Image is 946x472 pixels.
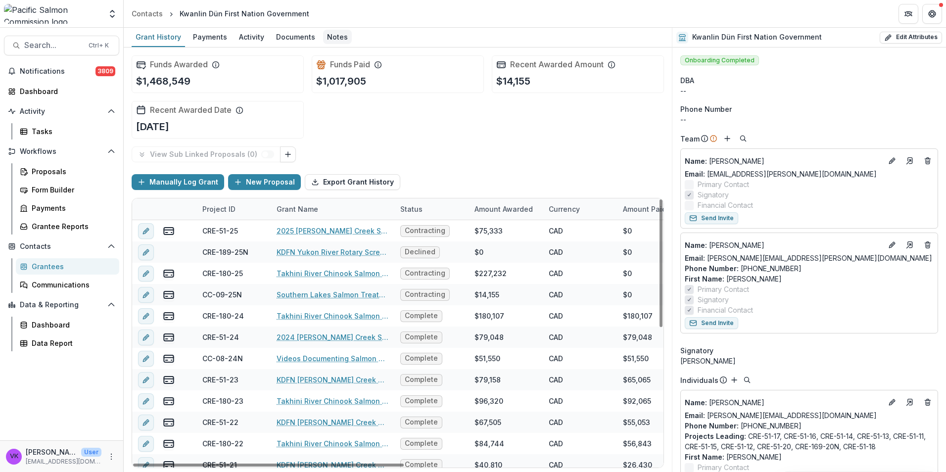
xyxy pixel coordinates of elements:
[685,156,882,166] a: Name: [PERSON_NAME]
[271,204,324,214] div: Grant Name
[32,221,111,232] div: Grantee Reports
[698,305,753,315] span: Financial Contact
[405,290,445,299] span: Contracting
[202,438,243,449] div: CRE-180-22
[277,332,388,342] a: 2024 [PERSON_NAME] Creek Salmon and Habitat Monitoring Project
[623,289,632,300] div: $0
[721,133,733,144] button: Add
[32,126,111,137] div: Tasks
[405,248,435,256] span: Declined
[902,153,918,169] a: Go to contact
[150,60,208,69] h2: Funds Awarded
[623,247,632,257] div: $0
[138,372,154,388] button: edit
[623,375,651,385] div: $65,065
[277,460,388,470] a: KDFN [PERSON_NAME] Creek Salmon Monitoring Project. Year 24
[685,240,882,250] p: [PERSON_NAME]
[202,332,239,342] div: CRE-51-24
[474,332,504,342] div: $79,048
[737,133,749,144] button: Search
[685,212,738,224] button: Send Invite
[136,74,190,89] p: $1,468,549
[474,460,502,470] div: $40,810
[20,107,103,116] span: Activity
[202,460,237,470] div: CRE-51-21
[405,397,438,405] span: Complete
[330,60,370,69] h2: Funds Paid
[405,439,438,448] span: Complete
[163,310,175,322] button: view-payments
[26,447,77,457] p: [PERSON_NAME]
[32,203,111,213] div: Payments
[394,198,469,220] div: Status
[16,200,119,216] a: Payments
[105,451,117,463] button: More
[20,86,111,96] div: Dashboard
[136,119,169,134] p: [DATE]
[680,114,938,125] div: --
[902,237,918,253] a: Go to contact
[163,268,175,280] button: view-payments
[163,395,175,407] button: view-payments
[4,36,119,55] button: Search...
[685,275,724,283] span: First Name :
[680,86,938,96] div: --
[623,226,632,236] div: $0
[549,226,563,236] div: CAD
[549,353,563,364] div: CAD
[87,40,111,51] div: Ctrl + K
[685,411,705,420] span: Email:
[549,311,563,321] div: CAD
[405,312,438,320] span: Complete
[20,147,103,156] span: Workflows
[138,244,154,260] button: edit
[202,247,248,257] div: CRE-189-25N
[138,436,154,452] button: edit
[886,396,898,408] button: Edit
[685,264,739,273] span: Phone Number :
[138,308,154,324] button: edit
[405,354,438,363] span: Complete
[196,198,271,220] div: Project ID
[277,268,388,279] a: Takhini River Chinook Salmon Sonar Project – Year 5
[405,418,438,426] span: Complete
[277,226,388,236] a: 2025 [PERSON_NAME] Creek Salmon and Habitat Monitoring Project
[685,397,882,408] a: Name: [PERSON_NAME]
[138,415,154,430] button: edit
[4,63,119,79] button: Notifications3809
[698,284,749,294] span: Primary Contact
[685,274,934,284] p: [PERSON_NAME]
[685,431,934,452] p: CRE-51-17, CRE-51-16, CRE-51-14, CRE-51-13, CRE-51-11, CRE-51-15, CRE-51-12, CRE-51-20, CRE-169-2...
[549,332,563,342] div: CAD
[886,239,898,251] button: Edit
[163,417,175,428] button: view-payments
[680,356,938,366] div: [PERSON_NAME]
[549,247,563,257] div: CAD
[543,198,617,220] div: Currency
[549,438,563,449] div: CAD
[128,6,167,21] a: Contacts
[163,289,175,301] button: view-payments
[405,461,438,469] span: Complete
[474,417,501,427] div: $67,505
[474,396,503,406] div: $96,320
[902,394,918,410] a: Go to contact
[474,226,503,236] div: $75,333
[277,438,388,449] a: Takhini River Chinook Salmon Sonar Project – Year 2
[95,66,115,76] span: 3809
[496,74,530,89] p: $14,155
[272,30,319,44] div: Documents
[16,258,119,275] a: Grantees
[549,417,563,427] div: CAD
[474,438,504,449] div: $84,744
[623,311,653,321] div: $180,107
[323,30,352,44] div: Notes
[698,179,749,189] span: Primary Contact
[623,396,651,406] div: $92,065
[277,311,388,321] a: Takhini River Chinook Salmon Sonar Project – Year 4
[202,226,238,236] div: CRE-51-25
[132,28,185,47] a: Grant History
[405,269,445,278] span: Contracting
[698,294,729,305] span: Signatory
[685,254,705,262] span: Email:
